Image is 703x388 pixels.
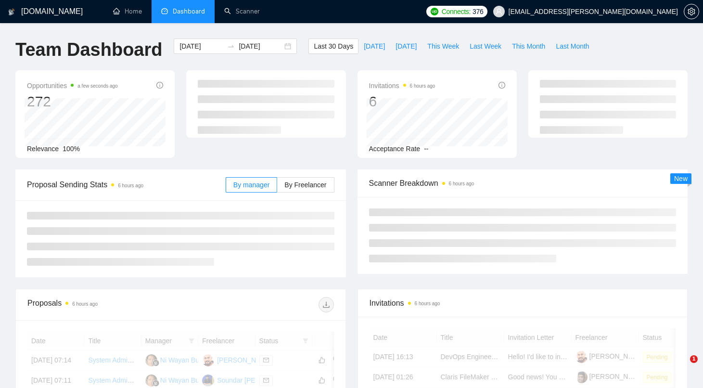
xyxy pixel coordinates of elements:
[161,8,168,14] span: dashboard
[498,82,505,89] span: info-circle
[27,179,226,191] span: Proposal Sending Stats
[15,39,162,61] h1: Team Dashboard
[684,8,699,15] span: setting
[442,6,471,17] span: Connects:
[239,41,282,52] input: End date
[431,8,438,15] img: upwork-logo.png
[556,41,589,52] span: Last Month
[8,4,15,20] img: logo
[173,7,205,15] span: Dashboard
[390,39,422,54] button: [DATE]
[233,181,269,189] span: By manager
[674,175,688,182] span: New
[684,8,699,15] a: setting
[27,145,59,153] span: Relevance
[424,145,428,153] span: --
[415,301,440,306] time: 6 hours ago
[369,80,435,91] span: Invitations
[470,41,501,52] span: Last Week
[670,355,693,378] iframe: Intercom live chat
[464,39,507,54] button: Last Week
[118,183,143,188] time: 6 hours ago
[72,301,98,307] time: 6 hours ago
[369,177,677,189] span: Scanner Breakdown
[512,41,545,52] span: This Month
[113,7,142,15] a: homeHome
[284,181,326,189] span: By Freelancer
[156,82,163,89] span: info-circle
[427,41,459,52] span: This Week
[364,41,385,52] span: [DATE]
[473,6,483,17] span: 376
[224,7,260,15] a: searchScanner
[496,8,502,15] span: user
[227,42,235,50] span: swap-right
[308,39,358,54] button: Last 30 Days
[410,83,435,89] time: 6 hours ago
[227,42,235,50] span: to
[370,297,676,309] span: Invitations
[358,39,390,54] button: [DATE]
[422,39,464,54] button: This Week
[179,41,223,52] input: Start date
[550,39,594,54] button: Last Month
[63,145,80,153] span: 100%
[27,297,180,312] div: Proposals
[684,4,699,19] button: setting
[369,145,421,153] span: Acceptance Rate
[690,355,698,363] span: 1
[507,39,550,54] button: This Month
[27,92,118,111] div: 272
[77,83,117,89] time: a few seconds ago
[396,41,417,52] span: [DATE]
[27,80,118,91] span: Opportunities
[369,92,435,111] div: 6
[314,41,353,52] span: Last 30 Days
[449,181,474,186] time: 6 hours ago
